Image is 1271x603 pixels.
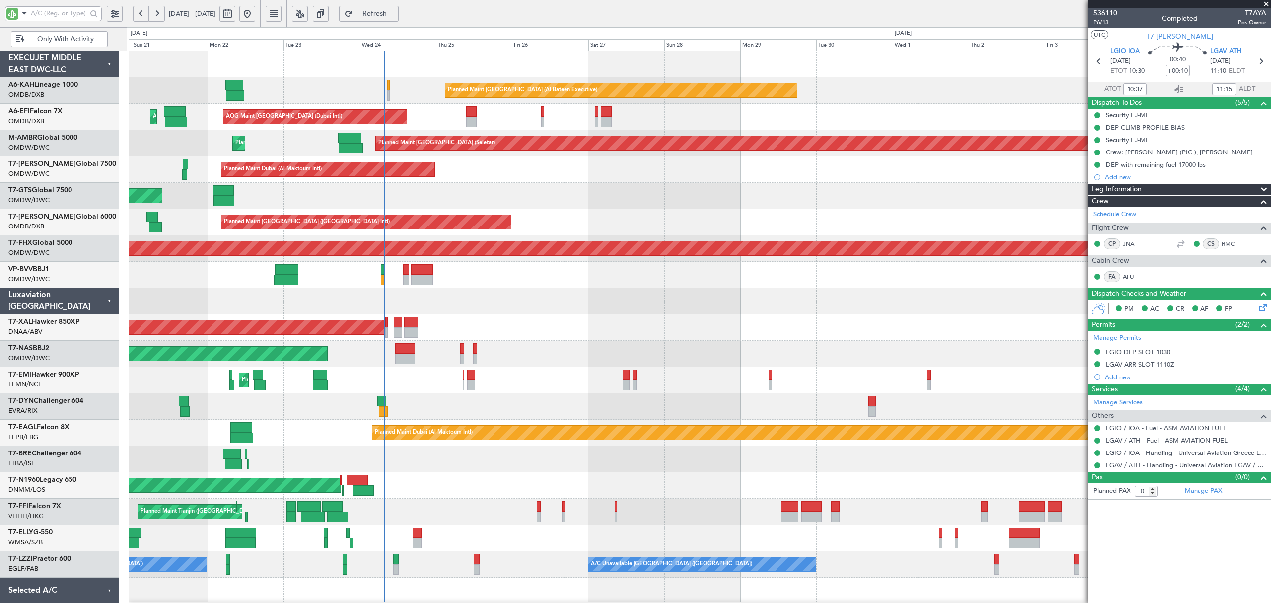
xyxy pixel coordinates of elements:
[8,503,28,510] span: T7-FFI
[1225,304,1232,314] span: FP
[8,81,78,88] a: A6-KAHLineage 1000
[1210,56,1231,66] span: [DATE]
[1092,472,1103,483] span: Pax
[1106,111,1150,119] div: Security EJ-ME
[8,196,50,205] a: OMDW/DWC
[1106,461,1266,469] a: LGAV / ATH - Handling - Universal Aviation LGAV / ATH
[169,9,215,18] span: [DATE] - [DATE]
[31,6,87,21] input: A/C (Reg. or Type)
[1093,210,1136,220] a: Schedule Crew
[8,143,50,152] a: OMDW/DWC
[8,397,83,404] a: T7-DYNChallenger 604
[1170,55,1186,65] span: 00:40
[1106,424,1227,432] a: LGIO / IOA - Fuel - ASM AVIATION FUEL
[1106,360,1174,369] div: LGAV ARR SLOT 1110Z
[1110,56,1130,66] span: [DATE]
[1105,373,1266,381] div: Add new
[242,373,337,387] div: Planned Maint [GEOGRAPHIC_DATA]
[8,266,33,273] span: VP-BVV
[8,117,44,126] a: OMDB/DXB
[8,239,72,246] a: T7-FHXGlobal 5000
[1093,398,1143,408] a: Manage Services
[1200,304,1208,314] span: AF
[8,327,42,336] a: DNAA/ABV
[11,31,108,47] button: Only With Activity
[1150,304,1159,314] span: AC
[360,39,436,51] div: Wed 24
[8,503,61,510] a: T7-FFIFalcon 7X
[1093,8,1117,18] span: 536110
[8,476,76,483] a: T7-N1960Legacy 650
[375,425,473,440] div: Planned Maint Dubai (Al Maktoum Intl)
[224,162,322,177] div: Planned Maint Dubai (Al Maktoum Intl)
[141,504,256,519] div: Planned Maint Tianjin ([GEOGRAPHIC_DATA])
[8,555,33,562] span: T7-LZZI
[1092,255,1129,267] span: Cabin Crew
[8,354,50,363] a: OMDW/DWC
[969,39,1045,51] div: Thu 2
[8,512,44,521] a: VHHH/HKG
[339,6,399,22] button: Refresh
[8,371,79,378] a: T7-EMIHawker 900XP
[8,213,76,220] span: T7-[PERSON_NAME]
[226,109,342,124] div: AOG Maint [GEOGRAPHIC_DATA] (Dubai Intl)
[1123,83,1147,95] input: --:--
[1185,486,1222,496] a: Manage PAX
[1106,148,1253,156] div: Crew: [PERSON_NAME] (PIC ), [PERSON_NAME]
[8,318,32,325] span: T7-XAL
[8,213,116,220] a: T7-[PERSON_NAME]Global 6000
[26,36,104,43] span: Only With Activity
[224,215,390,229] div: Planned Maint [GEOGRAPHIC_DATA] ([GEOGRAPHIC_DATA] Intl)
[8,90,44,99] a: OMDB/DXB
[208,39,283,51] div: Mon 22
[8,169,50,178] a: OMDW/DWC
[1106,123,1185,132] div: DEP CLIMB PROFILE BIAS
[8,538,43,547] a: WMSA/SZB
[1146,31,1213,42] span: T7-[PERSON_NAME]
[1104,84,1121,94] span: ATOT
[1092,184,1142,195] span: Leg Information
[1162,13,1198,24] div: Completed
[1235,383,1250,394] span: (4/4)
[8,371,31,378] span: T7-EMI
[8,222,44,231] a: OMDB/DXB
[8,450,81,457] a: T7-BREChallenger 604
[8,187,72,194] a: T7-GTSGlobal 7500
[8,485,45,494] a: DNMM/LOS
[895,29,912,38] div: [DATE]
[8,406,37,415] a: EVRA/RIX
[1210,66,1226,76] span: 11:10
[153,109,182,124] div: AOG Maint
[8,345,49,352] a: T7-NASBBJ2
[1093,486,1130,496] label: Planned PAX
[1092,97,1142,109] span: Dispatch To-Dos
[8,134,37,141] span: M-AMBR
[378,136,495,151] div: Planned Maint [GEOGRAPHIC_DATA] (Seletar)
[1106,160,1206,169] div: DEP with remaining fuel 17000 lbs
[1238,18,1266,27] span: Pos Owner
[1212,83,1236,95] input: --:--
[1092,223,1129,234] span: Flight Crew
[1093,333,1141,343] a: Manage Permits
[8,248,50,257] a: OMDW/DWC
[8,134,77,141] a: M-AMBRGlobal 5000
[512,39,588,51] div: Fri 26
[1110,66,1127,76] span: ETOT
[8,459,35,468] a: LTBA/ISL
[8,187,32,194] span: T7-GTS
[1091,30,1108,39] button: UTC
[1093,18,1117,27] span: P6/13
[664,39,740,51] div: Sun 28
[354,10,395,17] span: Refresh
[1235,472,1250,482] span: (0/0)
[1210,47,1242,57] span: LGAV ATH
[8,450,32,457] span: T7-BRE
[8,275,50,284] a: OMDW/DWC
[1092,410,1114,422] span: Others
[8,424,70,431] a: T7-EAGLFalcon 8X
[1238,8,1266,18] span: T7AYA
[1092,288,1186,300] span: Dispatch Checks and Weather
[8,564,38,573] a: EGLF/FAB
[8,345,33,352] span: T7-NAS
[8,529,53,536] a: T7-ELLYG-550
